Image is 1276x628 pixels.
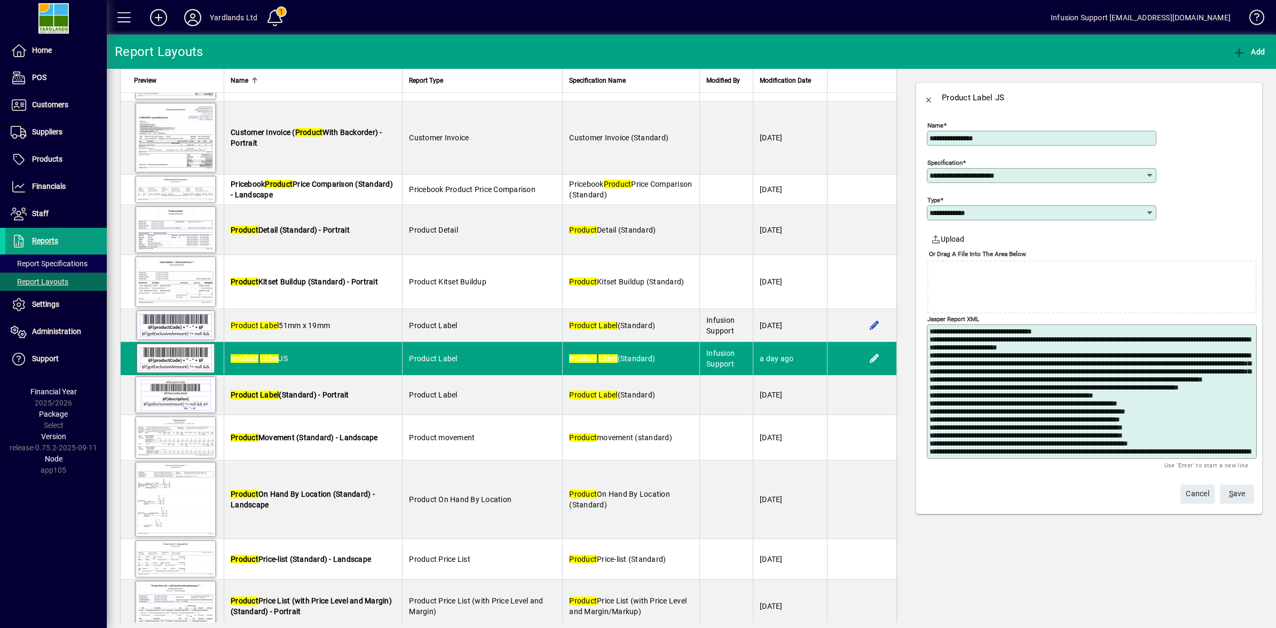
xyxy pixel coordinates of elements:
[760,75,821,86] div: Modification Date
[569,226,656,234] span: Detail (Standard)
[231,391,258,399] em: Product
[32,236,58,245] span: Reports
[569,391,655,399] span: (Standard)
[569,180,692,199] span: Pricebook Price Comparison (Standard)
[32,354,59,363] span: Support
[5,291,107,318] a: Settings
[409,433,475,442] span: Product movement
[1241,2,1263,37] a: Knowledge Base
[11,277,68,286] span: Report Layouts
[231,555,371,563] span: Price-list (Standard) - Landscape
[231,75,248,86] span: Name
[5,346,107,372] a: Support
[5,319,107,345] a: Administration
[260,354,279,363] em: Label
[569,433,672,442] span: movement (standard)
[942,89,1004,106] div: Product Label JS
[231,391,349,399] span: (Standard) - Portrait
[265,180,293,188] em: Product
[927,315,979,323] mat-label: Jasper Report XML
[569,433,597,442] em: Product
[32,128,62,136] span: Suppliers
[1229,489,1233,498] span: S
[1180,484,1215,504] button: Cancel
[1233,47,1265,56] span: Add
[5,146,107,173] a: Products
[409,495,511,504] span: Product On Hand By Location
[760,75,811,86] span: Modification Date
[569,354,655,363] span: (Standard)
[753,375,827,415] td: [DATE]
[141,8,176,27] button: Add
[231,128,382,147] span: Customer Invoice ( With Backorder) - Portrait
[569,391,597,399] em: Product
[598,391,617,399] em: Label
[753,415,827,460] td: [DATE]
[231,433,378,442] span: Movement (Standard) - Landscape
[927,159,963,166] mat-label: Specification
[41,432,66,441] span: Version
[409,75,556,86] div: Report Type
[32,155,62,163] span: Products
[569,75,693,86] div: Specification Name
[753,101,827,174] td: [DATE]
[569,321,597,330] em: Product
[1051,9,1231,26] div: Infusion Support [EMAIL_ADDRESS][DOMAIN_NAME]
[32,327,81,336] span: Administration
[569,597,687,616] span: Price List (with Price Level and Margin/Markup)
[260,321,279,330] em: Label
[210,9,257,26] div: Yardlands Ltd
[569,490,597,498] em: Product
[39,410,68,418] span: Package
[231,321,258,330] em: Product
[134,75,156,86] span: Preview
[11,259,88,268] span: Report Specifications
[176,8,210,27] button: Profile
[409,277,486,286] span: Product Kitset Buildup
[753,309,827,342] td: [DATE]
[569,133,668,142] span: Customer Invoice (Standard)
[32,46,52,54] span: Home
[753,205,827,255] td: [DATE]
[231,433,258,442] em: Product
[753,255,827,309] td: [DATE]
[409,226,458,234] span: Product Detail
[30,387,77,396] span: Financial Year
[231,321,330,330] span: 51mm x 19mm
[706,349,735,368] span: Infusion Support
[409,321,457,330] span: Product Label
[231,354,258,363] em: Product
[5,92,107,118] a: Customers
[927,122,943,129] mat-label: Name
[927,196,940,204] mat-label: Type
[569,75,626,86] span: Specification Name
[916,85,942,110] app-page-header-button: Back
[231,555,258,563] em: Product
[409,75,443,86] span: Report Type
[5,119,107,146] a: Suppliers
[409,185,535,194] span: Pricebook Product Price Comparison
[231,75,396,86] div: Name
[409,555,470,563] span: Product Price List
[5,255,107,273] a: Report Specifications
[231,490,375,509] span: On Hand By Location (Standard) - Landscape
[231,180,393,199] span: Pricebook Price Comparison (Standard) - Landscape
[231,354,288,363] span: JS
[569,277,597,286] em: Product
[1230,42,1267,61] button: Add
[231,597,392,616] span: Price List (with Price Level and Margin) (Standard) - Portrait
[260,391,279,399] em: Label
[32,100,68,109] span: Customers
[569,321,655,330] span: (Standard)
[409,354,457,363] span: Product Label
[32,209,49,218] span: Staff
[45,455,62,463] span: Node
[1164,459,1248,471] mat-hint: Use 'Enter' to start a new line
[569,555,597,563] em: Product
[569,226,597,234] em: Product
[753,342,827,375] td: a day ago
[569,277,684,286] span: Kitset Buildup (Standard)
[1220,484,1254,504] button: Save
[1229,485,1246,503] span: ave
[32,300,59,308] span: Settings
